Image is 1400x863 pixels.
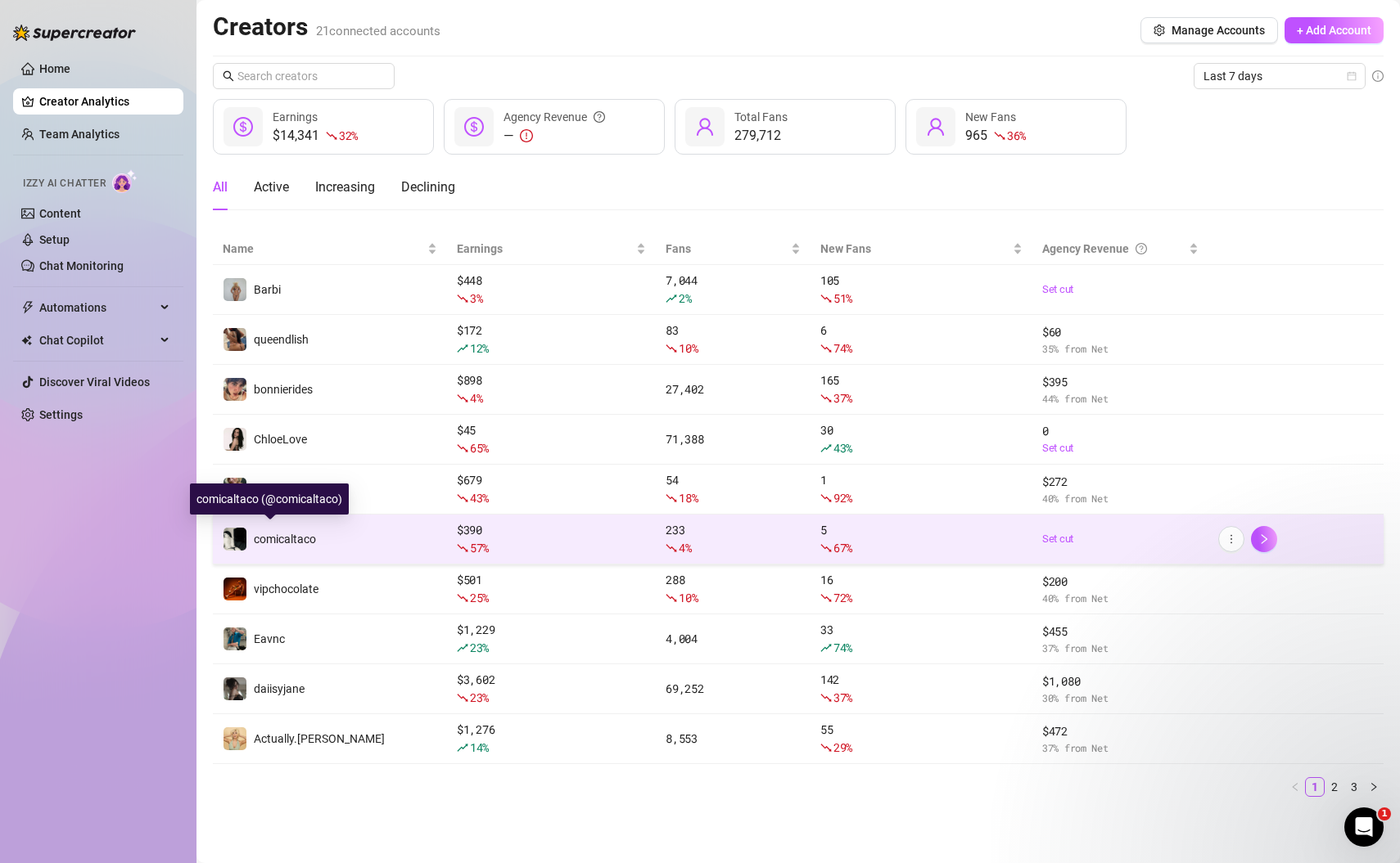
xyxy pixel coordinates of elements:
div: 8,553 [666,730,801,748]
span: daiisyjane [254,682,305,695]
span: 4 % [470,390,482,406]
span: queendlish [254,333,309,346]
div: 105 [820,272,1023,308]
button: right [1364,777,1384,797]
span: fall [820,393,832,404]
span: dollar-circle [464,117,484,137]
span: rise [457,742,468,753]
span: ChloeLove [254,433,307,446]
span: fall [820,343,832,354]
div: 5 [820,521,1023,557]
a: 3 [1345,778,1363,796]
a: Setup [39,233,70,246]
span: 4 % [679,540,691,555]
img: comicaltaco [224,528,246,551]
span: 25 % [470,590,489,605]
li: 3 [1344,777,1364,797]
div: $ 679 [457,471,646,507]
span: left [1290,782,1300,792]
div: 0 [1042,422,1199,456]
span: 14 % [470,739,489,755]
span: 67 % [833,540,852,555]
input: Search creators [237,67,372,85]
span: 21 connected accounts [316,24,440,38]
span: New Fans [820,240,1009,258]
span: 40 % from Net [1042,591,1199,606]
img: dreamsofleana [224,478,246,501]
span: 23 % [470,690,489,705]
span: 40 % from Net [1042,491,1199,506]
span: fall [457,443,468,454]
span: Izzy AI Chatter [23,176,106,191]
span: Last 7 days [1204,64,1356,88]
div: $ 3,602 [457,671,646,707]
span: fall [820,492,832,504]
span: + Add Account [1297,24,1371,37]
span: user [695,117,715,137]
img: Chat Copilot [21,335,32,346]
span: 35 % from Net [1042,341,1199,357]
span: user [926,117,946,137]
span: fall [666,592,677,604]
img: Actually.Maria [224,727,246,750]
span: fall [820,742,832,753]
div: $ 448 [457,272,646,308]
li: 2 [1325,777,1344,797]
span: exclamation-circle [520,129,533,142]
span: $ 455 [1042,623,1199,641]
div: 7,044 [666,272,801,308]
span: fall [457,492,468,504]
span: Name [223,240,424,258]
span: $ 272 [1042,473,1199,491]
th: Name [213,233,447,265]
span: fall [666,492,677,504]
a: 1 [1306,778,1324,796]
div: 69,252 [666,680,801,698]
div: 288 [666,571,801,607]
span: $ 395 [1042,373,1199,391]
span: search [223,70,234,82]
span: 37 % [833,690,852,705]
a: Set cut [1042,440,1199,456]
span: thunderbolt [21,301,34,314]
span: Manage Accounts [1172,24,1265,37]
span: 37 % from Net [1042,740,1199,756]
div: $ 45 [457,421,646,457]
div: $ 390 [457,521,646,557]
div: 965 [965,126,1026,146]
div: 233 [666,521,801,557]
a: Chat Monitoring [39,259,124,272]
span: Total Fans [734,110,788,124]
div: 165 [820,371,1023,407]
span: fall [457,592,468,604]
span: rise [666,293,677,304]
span: Actually.[PERSON_NAME] [254,732,385,745]
img: bonnierides [224,378,246,401]
a: Set cut [1042,531,1199,547]
div: 71,388 [666,430,801,448]
div: $ 1,229 [457,621,646,657]
li: Previous Page [1285,777,1305,797]
div: 142 [820,671,1023,707]
li: 1 [1305,777,1325,797]
a: Content [39,207,81,220]
span: rise [457,343,468,354]
span: 74 % [833,640,852,655]
a: Discover Viral Videos [39,375,150,389]
img: AI Chatter [112,169,138,193]
span: comicaltaco [254,533,316,546]
div: Declining [401,178,455,197]
span: Earnings [273,110,318,124]
a: right [1251,526,1277,552]
span: 3 % [470,290,482,306]
span: 36 % [1007,128,1026,143]
span: 43 % [833,440,852,456]
button: Manage Accounts [1140,17,1278,43]
div: $ 501 [457,571,646,607]
span: question-circle [594,108,605,126]
img: ChloeLove [224,428,246,451]
span: Earnings [457,240,633,258]
div: 33 [820,621,1023,657]
span: fall [994,130,1005,142]
span: fall [326,130,337,142]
